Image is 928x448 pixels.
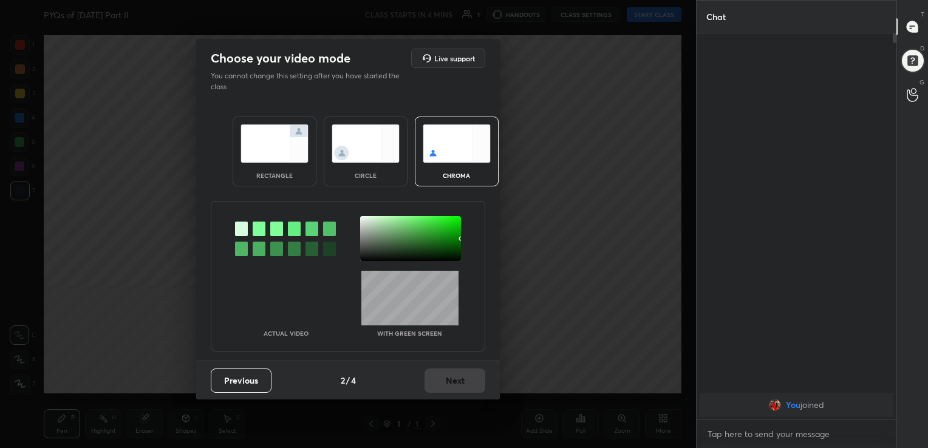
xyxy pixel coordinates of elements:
[769,399,781,411] img: e8264a57f34749feb2a1a1cab8da49a2.jpg
[697,1,735,33] p: Chat
[250,172,299,178] div: rectangle
[920,44,924,53] p: D
[423,124,491,163] img: chromaScreenIcon.c19ab0a0.svg
[432,172,481,178] div: chroma
[800,400,824,410] span: joined
[341,172,390,178] div: circle
[341,374,345,387] h4: 2
[241,124,309,163] img: normalScreenIcon.ae25ed63.svg
[377,330,442,336] p: With green screen
[351,374,356,387] h4: 4
[264,330,309,336] p: Actual Video
[919,78,924,87] p: G
[211,50,350,66] h2: Choose your video mode
[346,374,350,387] h4: /
[211,368,271,393] button: Previous
[211,70,408,92] p: You cannot change this setting after you have started the class
[921,10,924,19] p: T
[786,400,800,410] span: You
[332,124,400,163] img: circleScreenIcon.acc0effb.svg
[697,390,896,419] div: grid
[434,55,475,62] h5: Live support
